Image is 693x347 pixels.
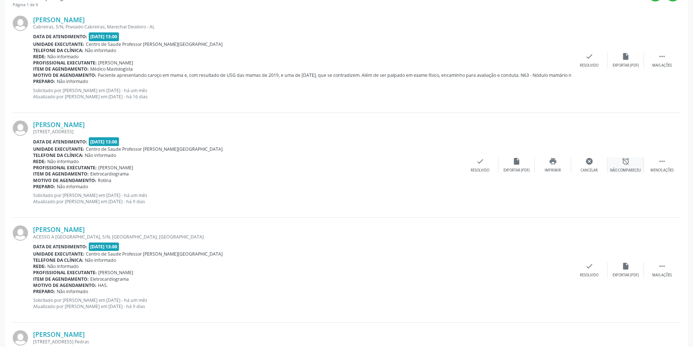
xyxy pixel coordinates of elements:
a: [PERSON_NAME] [33,16,85,24]
i:  [658,157,666,165]
span: [PERSON_NAME] [98,60,133,66]
b: Unidade executante: [33,41,84,47]
b: Preparo: [33,184,55,190]
span: [DATE] 13:00 [89,137,119,146]
div: [STREET_ADDRESS] Pedras [33,339,571,345]
b: Data de atendimento: [33,33,87,40]
div: Mais ações [652,273,672,278]
i:  [658,262,666,270]
b: Rede: [33,263,46,269]
b: Profissional executante: [33,269,97,276]
span: Eletrocardiograma [90,276,129,282]
i: check [585,52,593,60]
div: [STREET_ADDRESS] [33,129,462,135]
div: Resolvido [580,63,598,68]
i: check [476,157,484,165]
i: insert_drive_file [622,52,630,60]
i: insert_drive_file [622,262,630,270]
p: Solicitado por [PERSON_NAME] em [DATE] - há um mês Atualizado por [PERSON_NAME] em [DATE] - há 9 ... [33,192,462,205]
i: print [549,157,557,165]
b: Data de atendimento: [33,244,87,250]
span: Não informado [85,47,116,54]
span: Não informado [47,158,79,165]
span: Centro de Saude Professor [PERSON_NAME][GEOGRAPHIC_DATA] [86,41,223,47]
div: ACESSO A [GEOGRAPHIC_DATA], S/N, [GEOGRAPHIC_DATA], [GEOGRAPHIC_DATA] [33,234,571,240]
img: img [13,225,28,241]
span: Eletrocardiograma [90,171,129,177]
div: Página 1 de 9 [13,2,84,8]
b: Rede: [33,54,46,60]
span: Não informado [85,152,116,158]
p: Solicitado por [PERSON_NAME] em [DATE] - há um mês Atualizado por [PERSON_NAME] em [DATE] - há 16... [33,87,571,100]
span: [DATE] 13:00 [89,32,119,41]
span: Não informado [57,288,88,295]
b: Preparo: [33,78,55,84]
b: Profissional executante: [33,60,97,66]
div: Cancelar [581,168,598,173]
p: Solicitado por [PERSON_NAME] em [DATE] - há um mês Atualizado por [PERSON_NAME] em [DATE] - há 9 ... [33,297,571,309]
div: Exportar (PDF) [613,63,639,68]
b: Unidade executante: [33,251,84,257]
b: Unidade executante: [33,146,84,152]
i: cancel [585,157,593,165]
span: Rotina [98,177,111,184]
span: Não informado [47,263,79,269]
span: Não informado [47,54,79,60]
div: Resolvido [471,168,489,173]
b: Item de agendamento: [33,66,89,72]
span: Não informado [85,257,116,263]
div: Mais ações [652,63,672,68]
b: Item de agendamento: [33,171,89,177]
i: insert_drive_file [513,157,521,165]
span: Paciente apresentando caroço em mama e, com resultado de USG das mamas de 2019, e uma de [DATE], ... [98,72,605,78]
b: Motivo de agendamento: [33,177,96,184]
b: Motivo de agendamento: [33,282,96,288]
div: Não compareceu [610,168,641,173]
a: [PERSON_NAME] [33,225,85,233]
div: Menos ações [650,168,674,173]
b: Preparo: [33,288,55,295]
i:  [658,52,666,60]
b: Telefone da clínica: [33,257,83,263]
b: Profissional executante: [33,165,97,171]
span: [PERSON_NAME] [98,269,133,276]
b: Telefone da clínica: [33,152,83,158]
b: Item de agendamento: [33,276,89,282]
span: Centro de Saude Professor [PERSON_NAME][GEOGRAPHIC_DATA] [86,146,223,152]
b: Rede: [33,158,46,165]
b: Data de atendimento: [33,139,87,145]
span: Médico Mastologista [90,66,133,72]
div: Exportar (PDF) [613,273,639,278]
img: img [13,121,28,136]
img: img [13,16,28,31]
i: check [585,262,593,270]
b: Motivo de agendamento: [33,72,96,78]
div: Exportar (PDF) [503,168,530,173]
span: [PERSON_NAME] [98,165,133,171]
a: [PERSON_NAME] [33,121,85,129]
span: Centro de Saude Professor [PERSON_NAME][GEOGRAPHIC_DATA] [86,251,223,257]
i: alarm_off [622,157,630,165]
span: [DATE] 13:00 [89,242,119,251]
div: Resolvido [580,273,598,278]
span: Não informado [57,78,88,84]
span: HAS. [98,282,108,288]
a: [PERSON_NAME] [33,330,85,338]
div: Imprimir [545,168,561,173]
div: Cabreiras, S/N, Povoado Cabreiras, Marechal Deodoro - AL [33,24,571,30]
span: Não informado [57,184,88,190]
b: Telefone da clínica: [33,47,83,54]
